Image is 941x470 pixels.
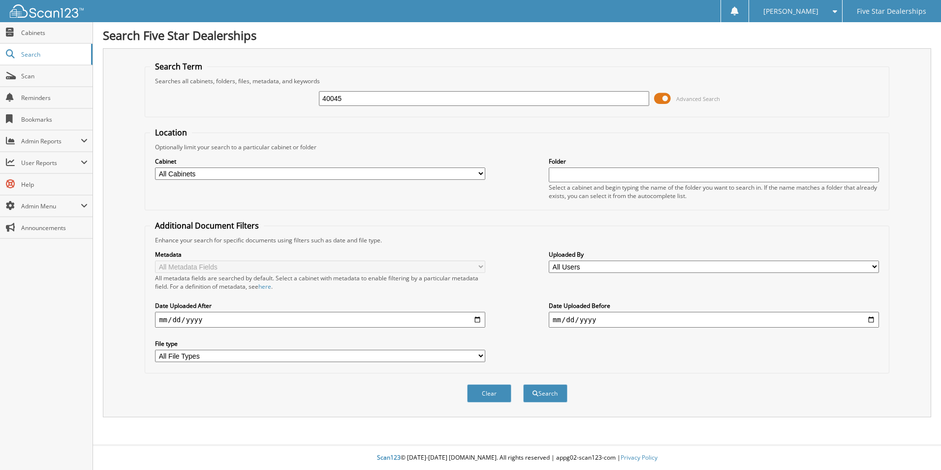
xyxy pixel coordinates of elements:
[10,4,84,18] img: scan123-logo-white.svg
[155,274,485,291] div: All metadata fields are searched by default. Select a cabinet with metadata to enable filtering b...
[21,29,88,37] span: Cabinets
[21,72,88,80] span: Scan
[549,157,879,166] label: Folder
[549,183,879,200] div: Select a cabinet and begin typing the name of the folder you want to search in. If the name match...
[523,384,567,403] button: Search
[892,423,941,470] iframe: Chat Widget
[150,143,884,151] div: Optionally limit your search to a particular cabinet or folder
[763,8,818,14] span: [PERSON_NAME]
[21,180,88,189] span: Help
[155,339,485,348] label: File type
[21,94,88,102] span: Reminders
[21,137,81,145] span: Admin Reports
[93,446,941,470] div: © [DATE]-[DATE] [DOMAIN_NAME]. All rights reserved | appg02-scan123-com |
[258,282,271,291] a: here
[150,77,884,85] div: Searches all cabinets, folders, files, metadata, and keywords
[467,384,511,403] button: Clear
[549,312,879,328] input: end
[21,115,88,124] span: Bookmarks
[377,453,401,462] span: Scan123
[21,159,81,167] span: User Reports
[155,302,485,310] label: Date Uploaded After
[150,220,264,231] legend: Additional Document Filters
[150,61,207,72] legend: Search Term
[155,312,485,328] input: start
[857,8,926,14] span: Five Star Dealerships
[676,95,720,102] span: Advanced Search
[21,50,86,59] span: Search
[155,250,485,259] label: Metadata
[155,157,485,166] label: Cabinet
[621,453,658,462] a: Privacy Policy
[21,224,88,232] span: Announcements
[549,302,879,310] label: Date Uploaded Before
[21,202,81,210] span: Admin Menu
[150,236,884,244] div: Enhance your search for specific documents using filters such as date and file type.
[549,250,879,259] label: Uploaded By
[103,27,931,43] h1: Search Five Star Dealerships
[150,127,192,138] legend: Location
